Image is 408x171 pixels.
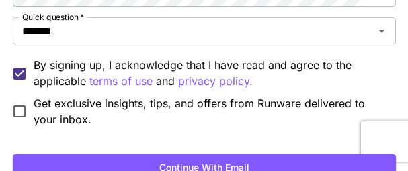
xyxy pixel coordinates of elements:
[34,57,385,90] p: By signing up, I acknowledge that I have read and agree to the applicable and
[34,95,385,127] span: Get exclusive insights, tips, and offers from Runware delivered to your inbox.
[372,21,391,40] button: Open
[22,11,84,23] label: Quick question
[89,73,153,90] button: By signing up, I acknowledge that I have read and agree to the applicable and privacy policy.
[178,73,253,90] p: privacy policy.
[178,73,253,90] button: By signing up, I acknowledge that I have read and agree to the applicable terms of use and
[89,73,153,90] p: terms of use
